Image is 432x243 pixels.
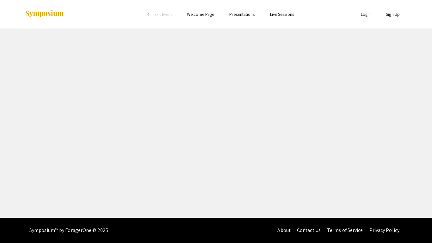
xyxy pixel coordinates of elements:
a: Terms of Service [327,227,363,234]
a: Login [361,11,371,17]
img: Symposium by ForagerOne [25,10,64,18]
span: Exit Event [154,11,172,17]
a: About [277,227,291,234]
a: Live Sessions [270,11,294,17]
div: arrow_back_ios [147,12,151,16]
a: Privacy Policy [369,227,399,234]
a: Contact Us [297,227,321,234]
a: Sign Up [386,11,400,17]
a: Welcome Page [187,11,214,17]
a: Presentations [229,11,255,17]
div: Symposium™ by ForagerOne © 2025 [29,218,108,243]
